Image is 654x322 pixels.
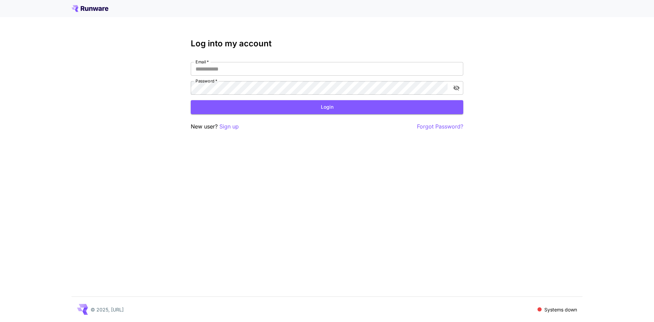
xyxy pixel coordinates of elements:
p: Systems down [544,306,577,313]
button: Forgot Password? [417,122,463,131]
p: © 2025, [URL] [91,306,124,313]
label: Password [196,78,217,84]
p: New user? [191,122,239,131]
button: Sign up [219,122,239,131]
h3: Log into my account [191,39,463,48]
label: Email [196,59,209,65]
button: toggle password visibility [450,82,463,94]
button: Login [191,100,463,114]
